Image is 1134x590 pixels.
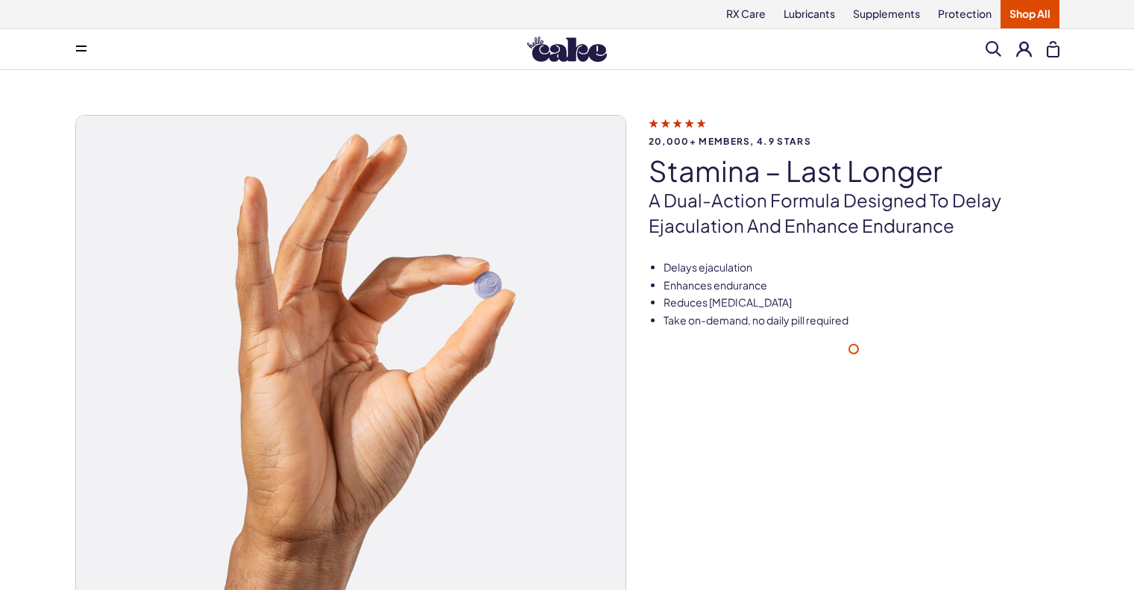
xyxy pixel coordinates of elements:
li: Enhances endurance [664,278,1059,293]
a: 20,000+ members, 4.9 stars [649,116,1059,146]
span: 20,000+ members, 4.9 stars [649,136,1059,146]
li: Delays ejaculation [664,260,1059,275]
img: Hello Cake [527,37,607,62]
li: Take on-demand, no daily pill required [664,313,1059,328]
li: Reduces [MEDICAL_DATA] [664,295,1059,310]
p: A dual-action formula designed to delay ejaculation and enhance endurance [649,188,1059,238]
h1: Stamina – Last Longer [649,155,1059,186]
